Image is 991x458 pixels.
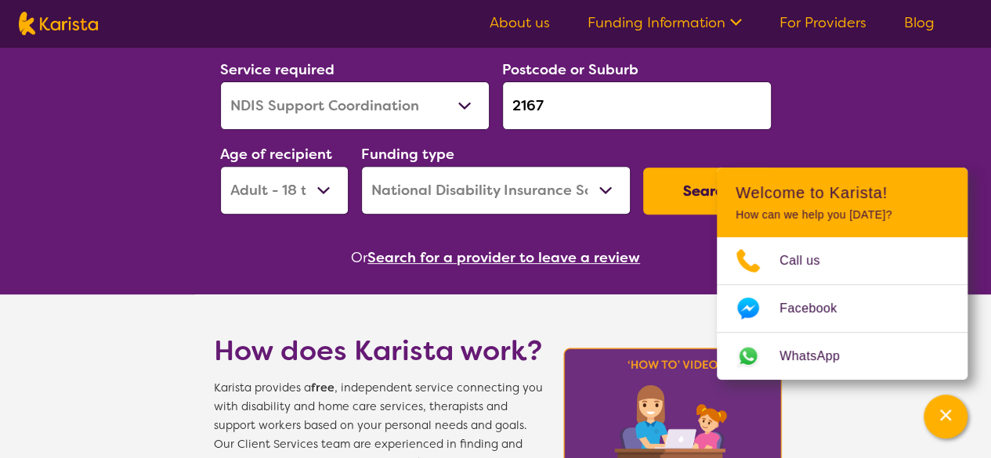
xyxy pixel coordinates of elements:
label: Service required [220,60,335,79]
button: Search [643,168,772,215]
a: For Providers [779,13,866,32]
div: Channel Menu [717,168,967,380]
label: Funding type [361,145,454,164]
a: About us [490,13,550,32]
label: Age of recipient [220,145,332,164]
span: WhatsApp [779,344,859,368]
h2: Welcome to Karista! [736,183,949,202]
a: Blog [904,13,935,32]
span: Facebook [779,297,855,320]
img: Karista logo [19,12,98,35]
b: free [311,380,335,395]
a: Web link opens in a new tab. [717,333,967,380]
button: Search for a provider to leave a review [367,246,640,269]
span: Call us [779,249,839,272]
input: Type [502,81,772,130]
h1: How does Karista work? [214,332,543,370]
label: Postcode or Suburb [502,60,638,79]
button: Channel Menu [924,395,967,438]
a: Funding Information [588,13,742,32]
span: Or [351,246,367,269]
p: How can we help you [DATE]? [736,208,949,222]
ul: Choose channel [717,237,967,380]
